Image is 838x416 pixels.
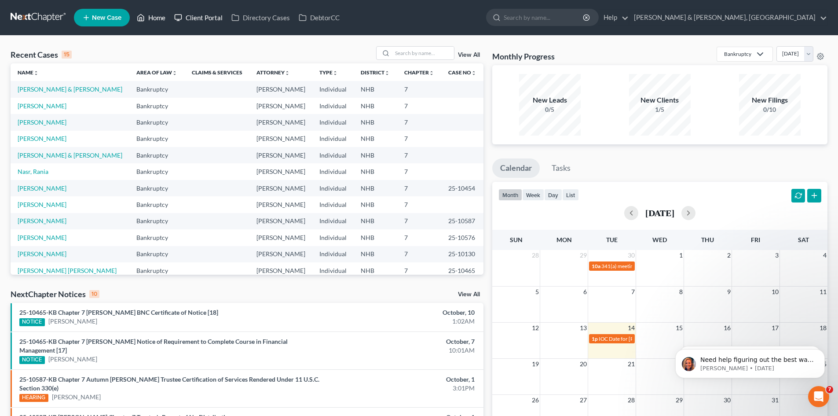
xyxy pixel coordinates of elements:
[384,70,390,76] i: unfold_more
[582,287,588,297] span: 6
[627,359,636,369] span: 21
[319,69,338,76] a: Typeunfold_more
[522,189,544,201] button: week
[771,395,779,405] span: 31
[329,337,475,346] div: October, 7
[354,213,397,229] td: NHB
[397,246,441,262] td: 7
[329,384,475,393] div: 3:01PM
[354,131,397,147] td: NHB
[606,236,618,243] span: Tue
[726,287,732,297] span: 9
[312,114,354,130] td: Individual
[18,250,66,258] a: [PERSON_NAME]
[92,15,121,21] span: New Case
[249,81,312,97] td: [PERSON_NAME]
[739,95,801,105] div: New Filings
[52,393,101,401] a: [PERSON_NAME]
[774,250,779,261] span: 3
[397,180,441,196] td: 7
[129,147,184,163] td: Bankruptcy
[629,105,691,114] div: 1/5
[129,246,184,262] td: Bankruptcy
[599,335,670,342] span: IOC Date for [PERSON_NAME]
[629,95,691,105] div: New Clients
[249,262,312,279] td: [PERSON_NAME]
[534,287,540,297] span: 5
[312,246,354,262] td: Individual
[129,131,184,147] td: Bankruptcy
[361,69,390,76] a: Districtunfold_more
[48,317,97,326] a: [PERSON_NAME]
[822,250,827,261] span: 4
[397,213,441,229] td: 7
[249,229,312,246] td: [PERSON_NAME]
[18,201,66,208] a: [PERSON_NAME]
[129,163,184,180] td: Bankruptcy
[531,359,540,369] span: 19
[562,189,579,201] button: list
[354,180,397,196] td: NHB
[579,395,588,405] span: 27
[18,184,66,192] a: [PERSON_NAME]
[652,236,667,243] span: Wed
[519,95,581,105] div: New Leads
[312,180,354,196] td: Individual
[448,69,476,76] a: Case Nounfold_more
[397,131,441,147] td: 7
[726,250,732,261] span: 2
[19,309,218,316] a: 25-10465-KB Chapter 7 [PERSON_NAME] BNC Certificate of Notice [18]
[129,262,184,279] td: Bankruptcy
[404,69,434,76] a: Chapterunfold_more
[510,236,523,243] span: Sun
[312,81,354,97] td: Individual
[675,323,684,333] span: 15
[312,131,354,147] td: Individual
[38,34,152,42] p: Message from Kelly, sent 7w ago
[18,102,66,110] a: [PERSON_NAME]
[354,98,397,114] td: NHB
[172,70,177,76] i: unfold_more
[18,118,66,126] a: [PERSON_NAME]
[19,356,45,364] div: NOTICE
[129,196,184,213] td: Bankruptcy
[354,163,397,180] td: NHB
[312,196,354,213] td: Individual
[808,386,829,407] iframe: Intercom live chat
[531,323,540,333] span: 12
[329,317,475,326] div: 1:02AM
[249,114,312,130] td: [PERSON_NAME]
[544,158,578,178] a: Tasks
[312,163,354,180] td: Individual
[601,263,686,269] span: 341(a) meeting for [PERSON_NAME]
[294,10,344,26] a: DebtorCC
[33,70,39,76] i: unfold_more
[249,163,312,180] td: [PERSON_NAME]
[819,287,827,297] span: 11
[333,70,338,76] i: unfold_more
[498,189,522,201] button: month
[458,291,480,298] a: View All
[441,180,483,196] td: 25-10454
[397,262,441,279] td: 7
[285,70,290,76] i: unfold_more
[544,189,562,201] button: day
[592,335,598,342] span: 1p
[129,114,184,130] td: Bankruptcy
[18,234,66,241] a: [PERSON_NAME]
[592,263,600,269] span: 10a
[132,10,170,26] a: Home
[129,98,184,114] td: Bankruptcy
[492,51,555,62] h3: Monthly Progress
[256,69,290,76] a: Attorneyunfold_more
[627,323,636,333] span: 14
[771,287,779,297] span: 10
[579,359,588,369] span: 20
[441,246,483,262] td: 25-10130
[129,229,184,246] td: Bankruptcy
[826,386,833,393] span: 7
[312,98,354,114] td: Individual
[531,250,540,261] span: 28
[18,267,117,274] a: [PERSON_NAME] [PERSON_NAME]
[771,323,779,333] span: 17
